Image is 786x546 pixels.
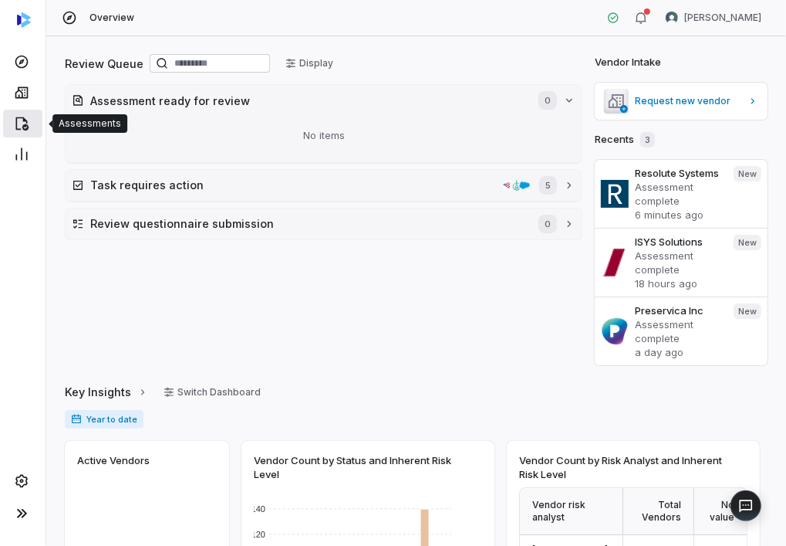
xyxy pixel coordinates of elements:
div: No value [694,488,747,535]
text: 140 [251,504,265,514]
p: a day ago [635,345,721,359]
h2: Vendor Intake [595,55,661,70]
h3: Resolute Systems [635,166,721,180]
span: Year to date [65,410,143,429]
div: Assessments [59,117,121,130]
h2: Recents [595,132,655,148]
button: Task requires actionbankofamerica.comsheakley.comsalesforce.com5 [66,170,582,201]
p: Assessment complete [635,180,721,208]
svg: Date range for report [71,414,82,425]
span: Overview [89,12,134,24]
span: Request new vendor [635,95,741,107]
h2: Task requires action [90,177,497,193]
button: Review questionnaire submission0 [66,209,582,239]
a: Request new vendor [595,83,767,120]
span: 5 [539,176,557,195]
div: Total Vendors [623,488,693,535]
a: Preservica IncAssessment completea day agoNew [595,297,767,365]
span: [PERSON_NAME] [684,12,761,24]
button: Switch Dashboard [154,381,270,404]
span: New [734,166,761,181]
span: Key Insights [65,384,131,400]
span: Vendor Count by Status and Inherent Risk Level [254,453,476,481]
h2: Review Queue [65,56,143,72]
span: Active Vendors [77,453,150,467]
div: No items [72,116,575,156]
button: Sean Wozniak avatar[PERSON_NAME] [656,6,771,29]
img: Sean Wozniak avatar [666,12,678,24]
p: 18 hours ago [635,276,721,290]
span: Vendor Count by Risk Analyst and Inherent Risk Level [519,453,741,481]
span: 3 [640,132,655,148]
a: Resolute SystemsAssessment complete6 minutes agoNew [595,160,767,228]
p: Assessment complete [635,249,721,276]
a: ISYS SolutionsAssessment complete18 hours agoNew [595,228,767,297]
button: Key Insights [60,376,153,409]
span: New [734,235,761,250]
a: Key Insights [65,376,148,409]
button: Assessment ready for review0 [66,85,582,116]
span: 0 [538,91,557,110]
img: Coverbase logo [17,12,31,28]
text: 120 [251,530,265,539]
span: 0 [538,215,557,233]
span: New [734,304,761,319]
p: Assessment complete [635,317,721,345]
h3: ISYS Solutions [635,235,721,249]
button: Display [276,52,342,75]
p: 6 minutes ago [635,208,721,222]
h2: Assessment ready for review [90,93,523,109]
div: Vendor risk analyst [520,488,623,535]
h3: Preservica Inc [635,304,721,317]
h2: Review questionnaire submission [90,215,523,232]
